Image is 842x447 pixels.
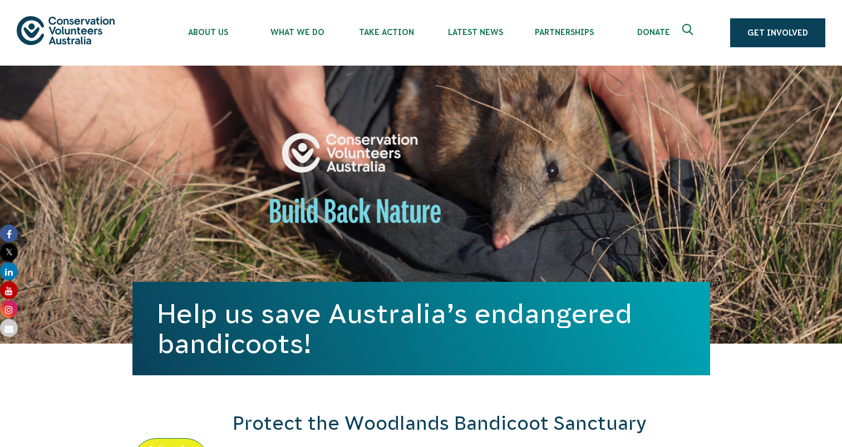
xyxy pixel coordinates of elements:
[676,19,702,46] button: Expand search box Close search box
[233,410,710,437] h2: Protect the Woodlands Bandicoot Sanctuary
[157,299,686,359] h1: Help us save Australia’s endangered bandicoots!
[730,18,825,47] a: Get Involved
[520,28,609,37] span: Partnerships
[253,28,342,37] span: What We Do
[342,28,431,37] span: Take Action
[164,28,253,37] span: About Us
[431,28,520,37] span: Latest News
[682,24,696,42] span: Expand search box
[609,28,698,37] span: Donate
[17,16,115,44] img: logo.svg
